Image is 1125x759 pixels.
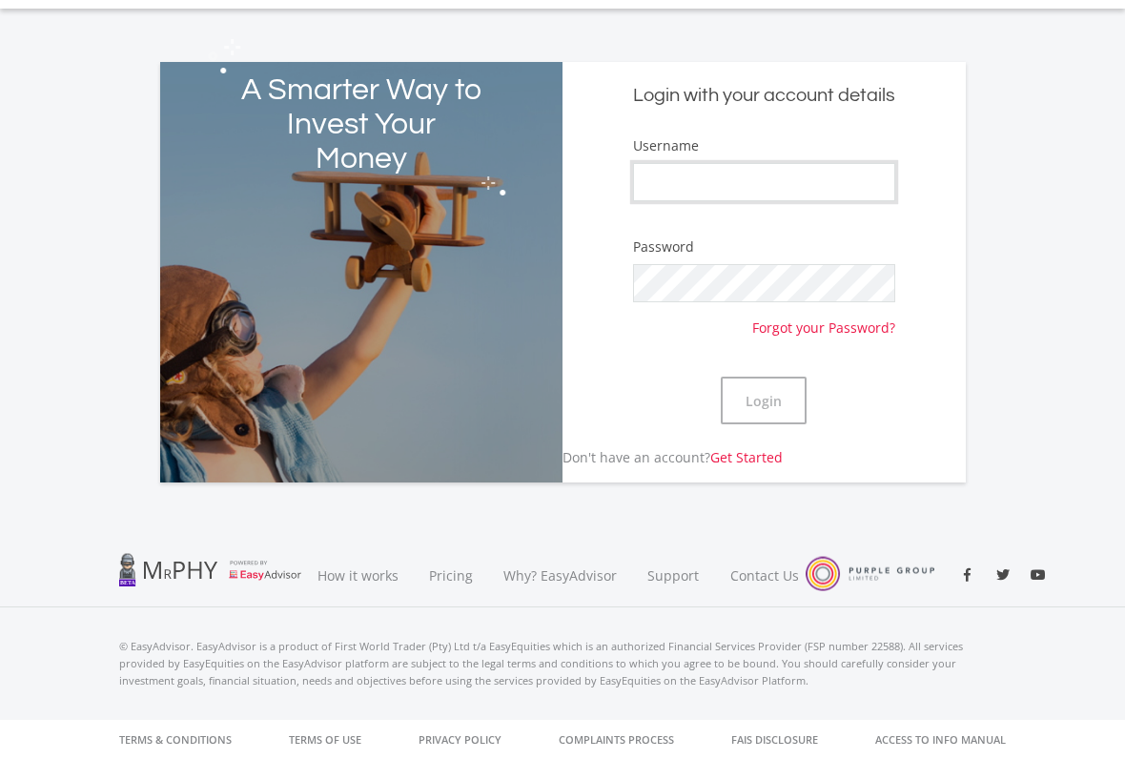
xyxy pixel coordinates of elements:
[633,136,699,155] label: Username
[752,302,895,338] a: Forgot your Password?
[488,544,632,607] a: Why? EasyAdvisor
[302,544,414,607] a: How it works
[119,638,1006,689] p: © EasyAdvisor. EasyAdvisor is a product of First World Trader (Pty) Ltd t/a EasyEquities which is...
[240,73,482,176] h2: A Smarter Way to Invest Your Money
[577,83,951,109] h5: Login with your account details
[414,544,488,607] a: Pricing
[715,544,816,607] a: Contact Us
[721,377,807,424] button: Login
[632,544,715,607] a: Support
[710,448,783,466] a: Get Started
[562,447,783,467] p: Don't have an account?
[633,237,694,256] label: Password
